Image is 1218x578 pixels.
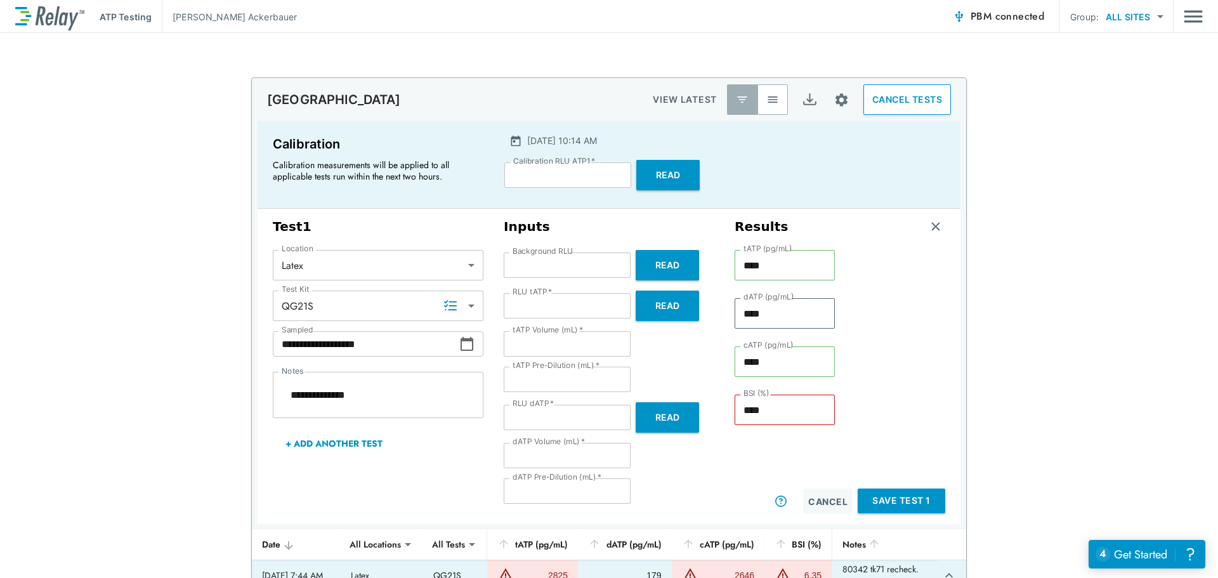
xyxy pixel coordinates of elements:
label: RLU tATP [513,287,552,296]
button: PBM connected [948,4,1049,29]
img: Calender Icon [509,135,522,147]
p: [DATE] 10:14 AM [527,134,597,147]
p: ATP Testing [100,10,152,23]
div: cATP (pg/mL) [682,537,754,552]
label: Background RLU [513,247,573,256]
button: Main menu [1184,4,1203,29]
button: Read [636,250,699,280]
label: Notes [282,367,303,376]
h3: Inputs [504,219,714,235]
img: Remove [929,220,942,233]
h3: Results [735,219,789,235]
label: tATP Pre-Dilution (mL) [513,361,599,370]
img: Connected Icon [953,10,966,23]
label: BSI (%) [743,389,769,398]
button: Read [636,402,699,433]
label: tATP Volume (mL) [513,325,583,334]
label: dATP Volume (mL) [513,437,585,446]
button: CANCEL TESTS [863,84,951,115]
div: Latex [273,253,483,278]
button: Read [636,160,700,190]
p: VIEW LATEST [653,92,717,107]
img: Latest [736,93,749,106]
div: QG21S [273,293,483,319]
label: dATP (pg/mL) [743,292,794,301]
div: All Tests [423,532,474,557]
img: Export Icon [802,92,818,108]
div: All Locations [341,532,410,557]
img: LuminUltra Relay [15,3,84,30]
div: dATP (pg/mL) [588,537,661,552]
label: Sampled [282,325,313,334]
button: Export [794,84,825,115]
button: Site setup [825,83,858,117]
div: Notes [842,537,927,552]
div: tATP (pg/mL) [497,537,568,552]
span: PBM [971,8,1044,25]
img: View All [766,93,779,106]
span: connected [995,9,1045,23]
th: Date [252,529,341,560]
label: Calibration RLU ATP1 [513,157,595,166]
label: tATP (pg/mL) [743,244,792,253]
button: Cancel [803,489,853,514]
button: Read [636,291,699,321]
label: dATP Pre-Dilution (mL) [513,473,601,482]
button: + Add Another Test [273,428,395,459]
p: [PERSON_NAME] Ackerbauer [173,10,297,23]
label: RLU dATP [513,399,554,408]
img: Settings Icon [834,92,849,108]
input: Choose date, selected date is Sep 19, 2025 [273,331,459,357]
label: Location [282,244,313,253]
p: Group: [1070,10,1099,23]
div: BSI (%) [775,537,822,552]
button: Save Test 1 [858,489,945,513]
p: Calibration [273,134,481,154]
iframe: Resource center [1089,540,1205,568]
p: [GEOGRAPHIC_DATA] [267,92,401,107]
label: Test Kit [282,285,310,294]
img: Drawer Icon [1184,4,1203,29]
h3: Test 1 [273,219,483,235]
label: cATP (pg/mL) [743,341,794,350]
p: Calibration measurements will be applied to all applicable tests run within the next two hours. [273,159,476,182]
